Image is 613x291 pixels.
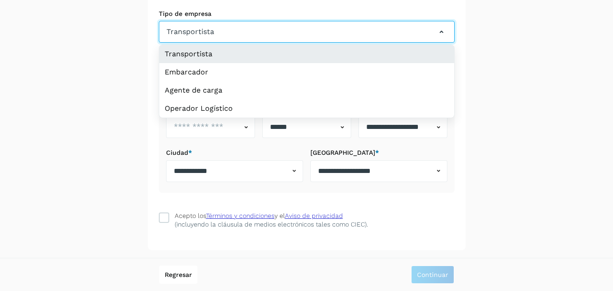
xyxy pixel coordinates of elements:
[165,271,192,278] span: Regresar
[159,266,197,284] button: Regresar
[159,63,454,81] li: Embarcador
[310,149,447,157] label: [GEOGRAPHIC_DATA]
[285,212,343,219] a: Aviso de privacidad
[206,212,275,219] a: Términos y condiciones
[167,26,214,37] span: Transportista
[175,221,368,228] p: (incluyendo la cláusula de medios electrónicos tales como CIEC).
[411,266,454,284] button: Continuar
[166,149,303,157] label: Ciudad
[159,99,454,118] li: Operador Logístico
[417,271,448,278] span: Continuar
[175,211,343,221] div: Acepto los y el
[159,45,454,63] li: Transportista
[159,10,455,18] label: Tipo de empresa
[159,81,454,99] li: Agente de carga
